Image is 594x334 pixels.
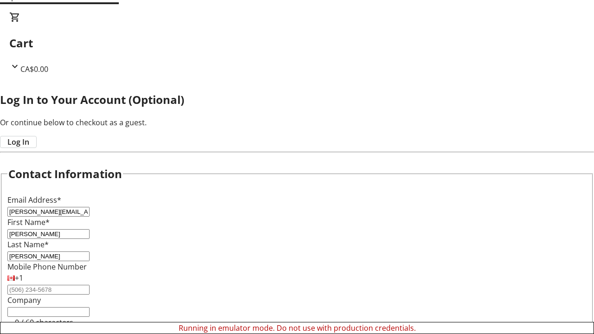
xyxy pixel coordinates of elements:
[7,262,87,272] label: Mobile Phone Number
[8,166,122,182] h2: Contact Information
[7,295,41,305] label: Company
[15,317,73,328] tr-character-limit: 0 / 60 characters
[7,239,49,250] label: Last Name*
[20,64,48,74] span: CA$0.00
[9,12,585,75] div: CartCA$0.00
[9,35,585,51] h2: Cart
[7,195,61,205] label: Email Address*
[7,285,90,295] input: (506) 234-5678
[7,136,29,148] span: Log In
[7,217,50,227] label: First Name*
